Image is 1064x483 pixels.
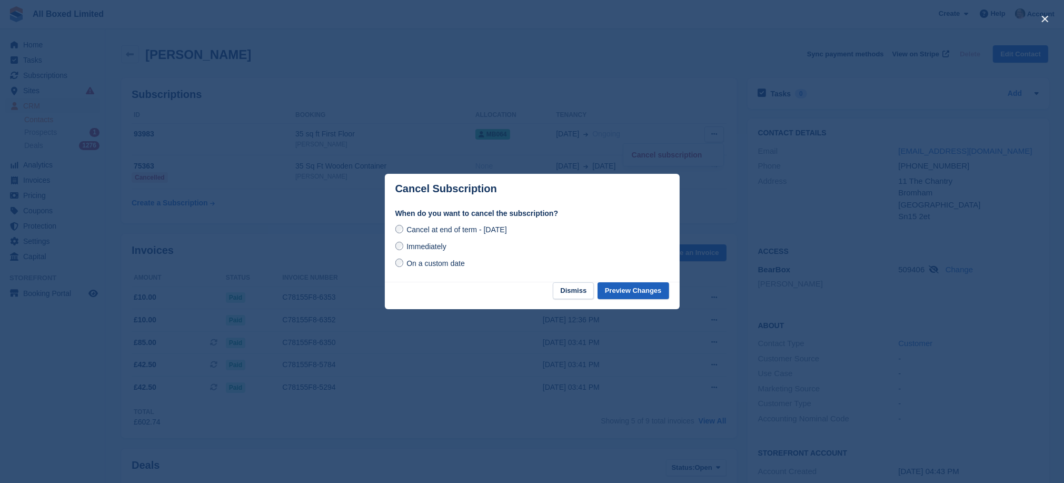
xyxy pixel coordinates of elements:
button: Dismiss [553,282,594,300]
span: Cancel at end of term - [DATE] [406,225,506,234]
label: When do you want to cancel the subscription? [395,208,669,219]
p: Cancel Subscription [395,183,497,195]
input: Cancel at end of term - [DATE] [395,225,404,233]
span: Immediately [406,242,446,251]
input: On a custom date [395,259,404,267]
button: Preview Changes [598,282,669,300]
input: Immediately [395,242,404,250]
button: close [1037,11,1053,27]
span: On a custom date [406,259,465,268]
